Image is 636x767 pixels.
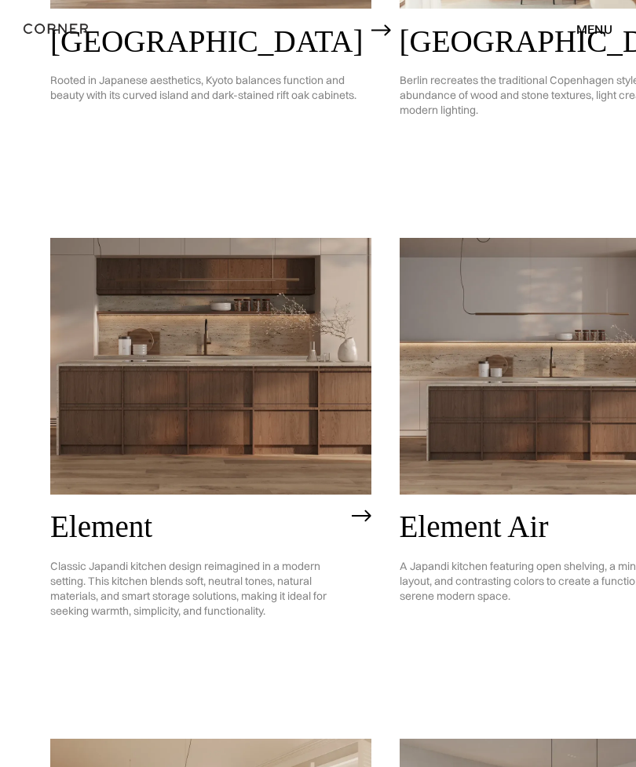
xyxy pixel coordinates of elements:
[50,544,344,634] p: Classic Japandi kitchen design reimagined in a modern setting. This kitchen blends soft, neutral ...
[24,19,139,39] a: home
[50,239,371,711] a: ElementClassic Japandi kitchen design reimagined in a modern setting. This kitchen blends soft, n...
[561,16,612,42] div: menu
[50,25,364,59] h2: [GEOGRAPHIC_DATA]
[576,23,612,35] div: menu
[50,59,364,119] p: Rooted in Japanese aesthetics, Kyoto balances function and beauty with its curved island and dark...
[50,510,344,544] h2: Element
